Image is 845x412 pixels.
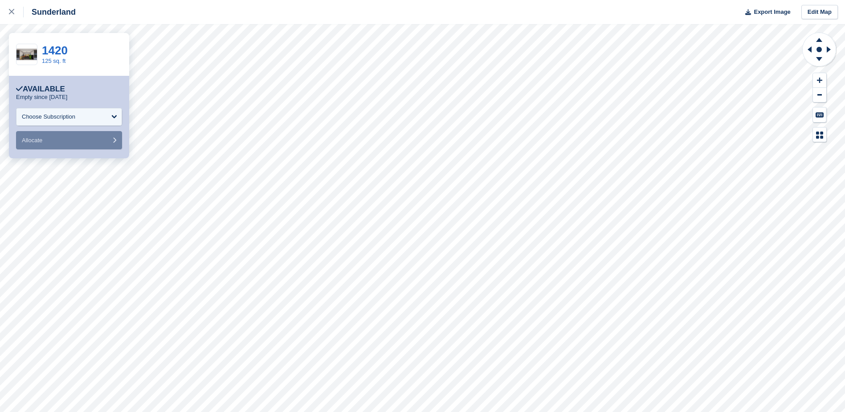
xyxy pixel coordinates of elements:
[16,49,37,60] img: 125%20SQ.FT.jpg
[22,137,42,144] span: Allocate
[801,5,838,20] a: Edit Map
[813,128,826,142] button: Map Legend
[813,73,826,88] button: Zoom In
[22,112,75,121] div: Choose Subscription
[740,5,791,20] button: Export Image
[42,44,68,57] a: 1420
[813,107,826,122] button: Keyboard Shortcuts
[16,94,67,101] p: Empty since [DATE]
[754,8,790,16] span: Export Image
[813,88,826,103] button: Zoom Out
[16,85,65,94] div: Available
[42,58,65,64] a: 125 sq. ft
[24,7,76,17] div: Sunderland
[16,131,122,149] button: Allocate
